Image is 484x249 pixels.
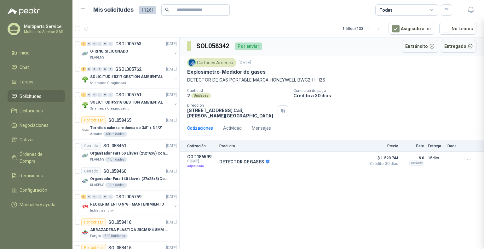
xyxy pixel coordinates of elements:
span: Remisiones [20,172,43,179]
img: Logo peakr [8,8,40,15]
span: Negociaciones [20,122,49,129]
a: Manuales y ayuda [8,199,65,211]
p: Multiparts Service SAS [24,30,63,34]
span: Cotizar [20,136,34,143]
a: Chat [8,61,65,73]
a: Cotizar [8,134,65,146]
span: Chat [20,64,29,71]
span: 11261 [139,6,156,14]
span: Licitaciones [20,107,43,114]
span: Configuración [20,187,47,194]
span: Órdenes de Compra [20,151,59,165]
a: Solicitudes [8,90,65,102]
a: Negociaciones [8,119,65,131]
a: Inicio [8,47,65,59]
a: Órdenes de Compra [8,148,65,167]
a: Tareas [8,76,65,88]
span: search [165,8,170,12]
h1: Mis solicitudes [93,5,134,14]
p: Multiparts Service [24,24,63,29]
a: Licitaciones [8,105,65,117]
span: Inicio [20,49,30,56]
span: Solicitudes [20,93,41,100]
a: Configuración [8,184,65,196]
a: Remisiones [8,170,65,182]
span: Manuales y ayuda [20,201,55,208]
div: Todas [379,7,393,14]
span: Tareas [20,78,33,85]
